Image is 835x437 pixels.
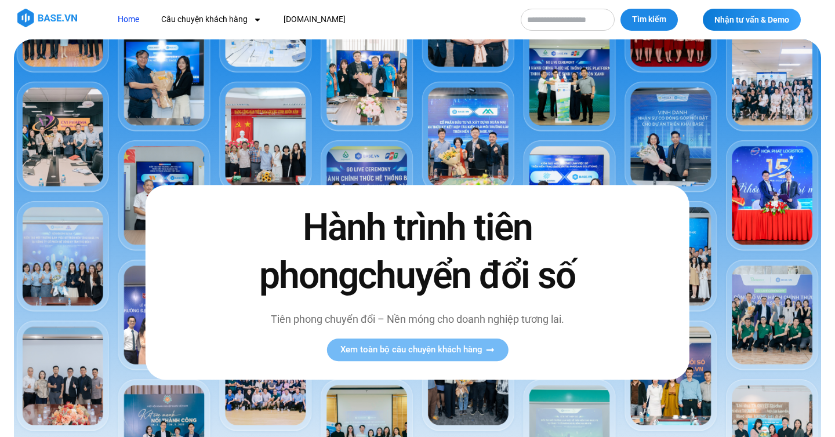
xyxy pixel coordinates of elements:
[153,9,270,30] a: Câu chuyện khách hàng
[632,14,666,26] span: Tìm kiếm
[275,9,354,30] a: [DOMAIN_NAME]
[358,254,575,297] span: chuyển đổi số
[109,9,509,30] nav: Menu
[235,311,600,327] p: Tiên phong chuyển đổi – Nền móng cho doanh nghiệp tương lai.
[326,338,508,361] a: Xem toàn bộ câu chuyện khách hàng
[714,16,789,24] span: Nhận tư vấn & Demo
[235,203,600,300] h2: Hành trình tiên phong
[620,9,678,31] button: Tìm kiếm
[109,9,148,30] a: Home
[340,345,482,354] span: Xem toàn bộ câu chuyện khách hàng
[703,9,801,31] a: Nhận tư vấn & Demo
